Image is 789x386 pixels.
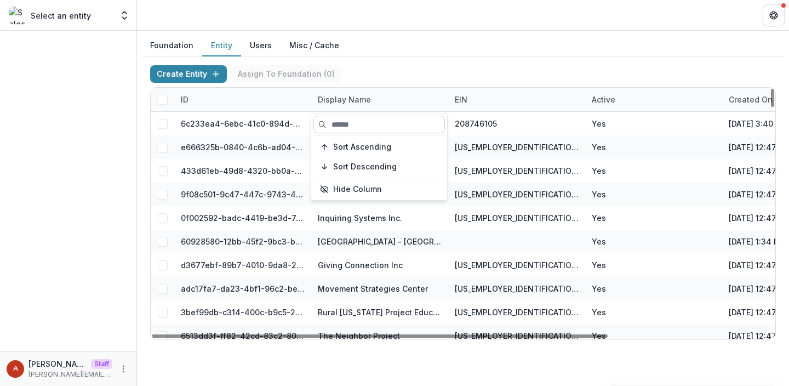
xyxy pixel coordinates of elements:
[763,4,785,26] button: Get Help
[181,118,305,129] div: 6c233ea4-6ebc-41c0-894d-bbada583bdba
[585,88,722,111] div: Active
[455,259,579,271] div: [US_EMPLOYER_IDENTIFICATION_NUMBER]
[117,362,130,376] button: More
[455,283,579,294] div: [US_EMPLOYER_IDENTIFICATION_NUMBER]
[318,330,400,342] div: The Neighbor Project
[455,306,579,318] div: [US_EMPLOYER_IDENTIFICATION_NUMBER]
[181,306,305,318] div: 3bef99db-c314-400c-b9c5-22c4deed6203
[448,94,474,105] div: EIN
[28,358,87,370] p: [PERSON_NAME]
[281,35,348,56] button: Misc / Cache
[311,88,448,111] div: Display Name
[318,212,402,224] div: Inquiring Systems Inc.
[455,165,579,177] div: [US_EMPLOYER_IDENTIFICATION_NUMBER]
[318,259,403,271] div: Giving Connection Inc
[455,189,579,200] div: [US_EMPLOYER_IDENTIFICATION_NUMBER]
[455,141,579,153] div: [US_EMPLOYER_IDENTIFICATION_NUMBER]
[333,143,391,152] span: Sort Ascending
[31,10,91,21] p: Select an entity
[585,206,722,230] div: Yes
[585,135,722,159] div: Yes
[150,65,227,83] button: Create Entity
[585,159,722,183] div: Yes
[448,88,585,111] div: EIN
[174,88,311,111] div: ID
[311,94,378,105] div: Display Name
[585,277,722,300] div: Yes
[181,189,305,200] div: 9f08c501-9c47-447c-9743-4a134192499b
[181,236,305,247] div: 60928580-12bb-45f2-9bc3-bdb2d9899090
[585,253,722,277] div: Yes
[181,259,305,271] div: d3677ebf-89b7-4010-9da8-2f011f1ea322
[91,359,112,369] p: Staff
[28,370,112,379] p: [PERSON_NAME][EMAIL_ADDRESS][DOMAIN_NAME]
[241,35,281,56] button: Users
[722,94,779,105] div: Created on
[585,94,622,105] div: Active
[585,324,722,348] div: Yes
[585,112,722,135] div: Yes
[455,212,579,224] div: [US_EMPLOYER_IDENTIFICATION_NUMBER]
[333,162,397,172] span: Sort Descending
[202,35,241,56] button: Entity
[181,141,305,153] div: e666325b-0840-4c6b-ad04-21aa11488b34
[13,365,18,372] div: Anna
[174,94,195,105] div: ID
[318,306,442,318] div: Rural [US_STATE] Project Education Fund
[318,236,442,247] div: [GEOGRAPHIC_DATA] - [GEOGRAPHIC_DATA]
[181,283,305,294] div: adc17fa7-da23-4bf1-96c2-be1a7bfd126a
[231,65,341,83] button: Assign To Foundation (0)
[318,283,428,294] div: Movement Strategies Center
[117,4,132,26] button: Open entity switcher
[141,35,202,56] button: Foundation
[455,118,497,129] div: 208746105
[313,158,445,175] button: Sort Descending
[313,180,445,198] button: Hide Column
[455,330,579,342] div: [US_EMPLOYER_IDENTIFICATION_NUMBER]
[585,230,722,253] div: Yes
[181,212,305,224] div: 0f002592-badc-4419-be3d-7ef497a39639
[9,7,26,24] img: Select an entity
[585,183,722,206] div: Yes
[181,330,305,342] div: 6513dd3f-ff82-42cd-83c2-8037e5e41fb7
[313,138,445,156] button: Sort Ascending
[181,165,305,177] div: 433d61eb-49d8-4320-bb0a-39ac2c782c3e
[585,300,722,324] div: Yes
